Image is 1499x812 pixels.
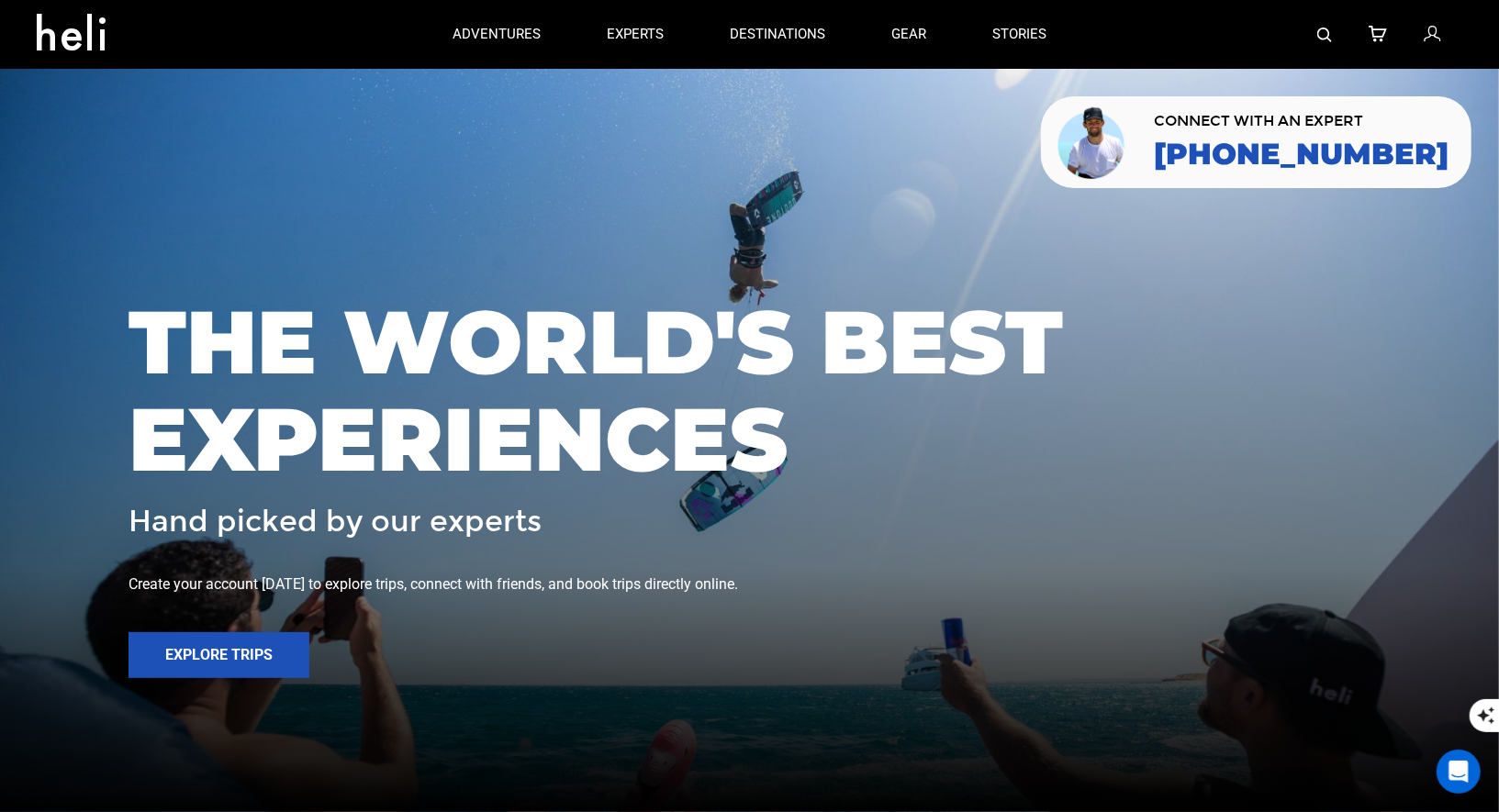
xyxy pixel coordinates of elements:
[129,506,542,538] span: Hand picked by our experts
[129,294,1370,487] span: THE WORLD'S BEST EXPERIENCES
[1154,138,1449,171] a: [PHONE_NUMBER]
[129,574,1370,595] div: Create your account [DATE] to explore trips, connect with friends, and book trips directly online.
[1055,104,1131,181] img: contact our team
[1154,114,1449,128] span: CONNECT WITH AN EXPERT
[453,25,541,44] p: adventures
[1317,28,1332,42] img: search-bar-icon.svg
[730,25,825,44] p: destinations
[129,632,309,678] button: Explore Trips
[1437,750,1481,794] div: Open Intercom Messenger
[607,25,664,44] p: experts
